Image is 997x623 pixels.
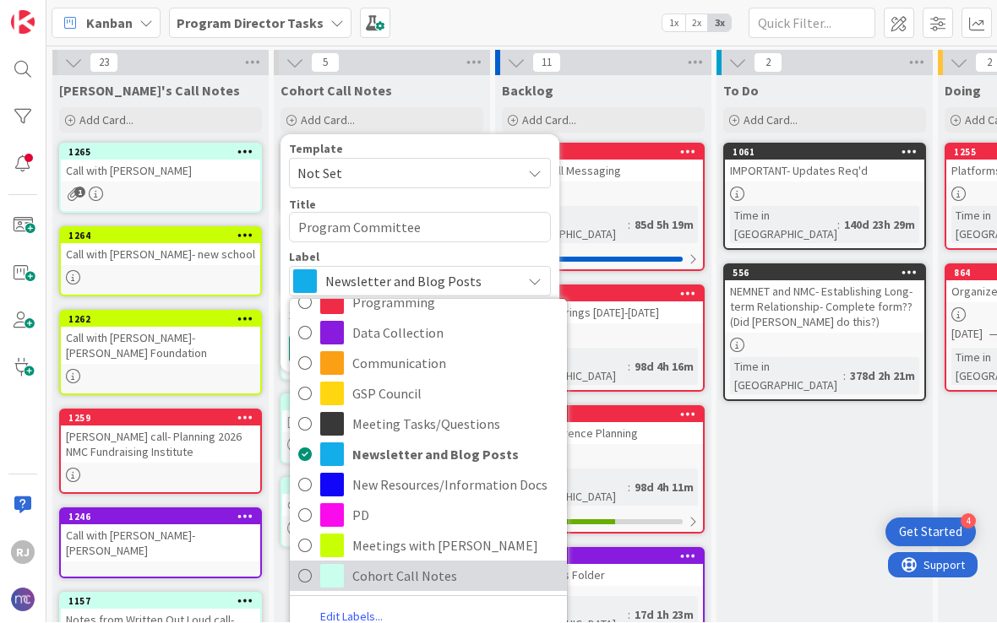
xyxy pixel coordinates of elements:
div: 1264 [68,230,260,242]
span: Meeting Tasks/Questions [352,412,558,437]
a: Cohort Call Notes [290,561,567,592]
div: NMC Conference Planning [504,423,703,445]
span: 2x [685,15,708,32]
span: 1x [662,15,685,32]
div: 1259 [68,413,260,425]
span: GSP Council [352,382,558,407]
div: 1157 [61,594,260,609]
a: Meeting Tasks/Questions [290,409,567,440]
div: 1/2 [504,512,703,533]
div: 1259[PERSON_NAME] call- Planning 2026 NMC Fundraising Institute [61,411,260,463]
span: Doing [945,83,981,100]
label: Title [289,198,316,213]
div: 1265 [61,145,260,160]
div: 4 [961,514,976,529]
div: 1097GSP Council- [DATE] [282,479,482,517]
div: 1103 [511,409,703,421]
a: Communication [290,349,567,379]
span: Not Set [297,163,509,185]
div: Call with [PERSON_NAME]- [PERSON_NAME] Foundation [61,328,260,365]
div: 1097 [282,479,482,495]
span: Meetings with [PERSON_NAME] [352,534,558,559]
div: 1157 [68,596,260,608]
span: Support [35,3,77,23]
div: 1262 [61,312,260,328]
span: Newsletter and Blog Posts [325,270,513,294]
div: 1246 [68,512,260,523]
a: Programming [290,288,567,318]
span: : [837,216,840,235]
div: [PERSON_NAME] call- Planning 2026 NMC Fundraising Institute [61,426,260,463]
span: Communication [352,351,558,377]
div: Cohort Call Messaging [504,160,703,182]
div: 1103 [504,408,703,423]
div: 1152 [504,145,703,160]
div: 1107 [504,287,703,302]
a: New Resources/Information Docs [290,470,567,501]
div: 1264 [61,229,260,244]
div: RJ [11,541,35,565]
div: 1094 [511,551,703,563]
span: Data Collection [352,321,558,346]
div: Open Get Started checklist, remaining modules: 4 [885,518,976,547]
div: 1061 [733,147,924,159]
div: 1094 [504,550,703,565]
div: 1262Call with [PERSON_NAME]- [PERSON_NAME] Foundation [61,312,260,365]
div: 556 [733,268,924,279]
div: IMPORTANT- Updates Req'd [725,160,924,182]
span: Add Card... [301,113,355,128]
span: : [843,367,846,386]
span: 23 [90,53,118,73]
b: Program Director Tasks [177,15,324,32]
span: To Do [723,83,759,100]
div: [DATE]- 2nd Annual Review [282,411,482,433]
a: Data Collection [290,318,567,349]
div: 98d 4h 16m [630,358,698,377]
div: 1246 [61,510,260,525]
div: 556NEMNET and NMC- Establishing Long-term Relationship- Complete form?? (Did [PERSON_NAME] do this?) [725,266,924,333]
span: Template [289,144,343,155]
div: XJA- Photos Folder [504,565,703,587]
span: 1 [74,187,85,198]
span: Add Card... [79,113,133,128]
span: New Resources/Information Docs [352,473,558,498]
span: : [628,216,630,235]
img: avatar [11,588,35,612]
div: 1152 [511,147,703,159]
div: 378d 2h 21m [846,367,919,386]
div: 1259 [61,411,260,426]
div: 1152Cohort Call Messaging [504,145,703,182]
div: PD & Gatherings [DATE]-[DATE] [504,302,703,324]
div: GSP Council- [DATE] [282,495,482,517]
div: 1262 [68,314,260,326]
span: Cohort Call Notes [281,83,392,100]
div: 85d 5h 19m [630,216,698,235]
a: GSP Council [290,379,567,409]
div: Time in [GEOGRAPHIC_DATA] [509,469,628,507]
div: Get Started [899,524,962,541]
span: Backlog [502,83,553,100]
div: 1264Call with [PERSON_NAME]- new school [61,229,260,266]
div: NEMNET and NMC- Establishing Long-term Relationship- Complete form?? (Did [PERSON_NAME] do this?) [725,281,924,333]
div: 1094XJA- Photos Folder [504,550,703,587]
div: Time in [GEOGRAPHIC_DATA] [509,207,628,244]
div: Call with [PERSON_NAME]- new school [61,244,260,266]
span: : [628,479,630,497]
span: 3x [708,15,731,32]
span: Cohort Call Notes [352,564,558,589]
div: 1120 [282,396,482,411]
span: 5 [311,53,340,73]
div: 98d 4h 11m [630,479,698,497]
span: PD [352,503,558,528]
div: 0/1 [504,249,703,270]
div: Call with [PERSON_NAME] [61,160,260,182]
input: Quick Filter... [749,8,875,39]
a: Meetings with [PERSON_NAME] [290,531,567,561]
textarea: Program Committee [289,213,551,243]
div: Call with [PERSON_NAME]- [PERSON_NAME] [61,525,260,562]
span: 2 [754,53,782,73]
div: 1103NMC Conference Planning [504,408,703,445]
div: 1265Call with [PERSON_NAME] [61,145,260,182]
img: Visit kanbanzone.com [11,11,35,35]
div: 1107PD & Gatherings [DATE]-[DATE] [504,287,703,324]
